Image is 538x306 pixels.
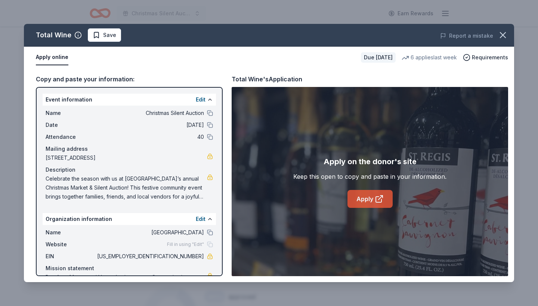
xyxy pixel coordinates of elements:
[347,190,393,208] a: Apply
[43,213,216,225] div: Organization information
[440,31,493,40] button: Report a mistake
[88,28,121,42] button: Save
[402,53,457,62] div: 6 applies last week
[46,144,213,153] div: Mailing address
[36,74,223,84] div: Copy and paste your information:
[46,174,207,201] span: Celebrate the season with us at [GEOGRAPHIC_DATA]’s annual Christmas Market & Silent Auction! Thi...
[96,228,204,237] span: [GEOGRAPHIC_DATA]
[96,121,204,129] span: [DATE]
[46,132,96,141] span: Attendance
[46,153,207,162] span: [STREET_ADDRESS]
[196,95,205,104] button: Edit
[96,132,204,141] span: 40
[46,228,96,237] span: Name
[293,172,446,181] div: Keep this open to copy and paste in your information.
[103,31,116,40] span: Save
[167,241,204,247] span: Fill in using "Edit"
[232,74,302,84] div: Total Wine's Application
[46,109,96,118] span: Name
[46,252,96,261] span: EIN
[96,252,204,261] span: [US_EMPLOYER_IDENTIFICATION_NUMBER]
[46,264,213,273] div: Mission statement
[463,53,508,62] button: Requirements
[46,273,207,300] span: Bay Area Montessori House Inc is a nonprofit organization focused on education. It is based in [G...
[324,156,417,168] div: Apply on the donor's site
[196,215,205,224] button: Edit
[46,240,96,249] span: Website
[43,94,216,106] div: Event information
[472,53,508,62] span: Requirements
[46,121,96,129] span: Date
[46,165,213,174] div: Description
[361,52,396,63] div: Due [DATE]
[96,109,204,118] span: Christmas Silent Auction
[36,29,71,41] div: Total Wine
[36,50,68,65] button: Apply online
